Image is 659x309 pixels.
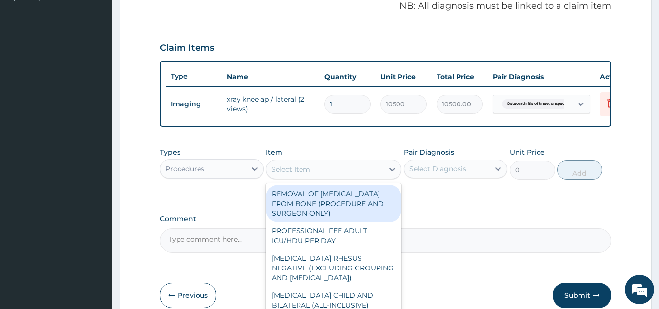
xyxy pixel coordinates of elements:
[510,147,545,157] label: Unit Price
[222,89,320,119] td: xray knee ap / lateral (2 views)
[166,67,222,85] th: Type
[409,164,466,174] div: Select Diagnosis
[553,283,611,308] button: Submit
[57,92,135,191] span: We're online!
[432,67,488,86] th: Total Price
[502,99,573,109] span: Osteoarthritis of knee, unspec...
[5,206,186,240] textarea: Type your message and hit 'Enter'
[376,67,432,86] th: Unit Price
[166,95,222,113] td: Imaging
[266,147,282,157] label: Item
[557,160,602,180] button: Add
[488,67,595,86] th: Pair Diagnosis
[165,164,204,174] div: Procedures
[18,49,40,73] img: d_794563401_company_1708531726252_794563401
[160,283,216,308] button: Previous
[320,67,376,86] th: Quantity
[266,185,401,222] div: REMOVAL OF [MEDICAL_DATA] FROM BONE (PROCEDURE AND SURGEON ONLY)
[160,43,214,54] h3: Claim Items
[271,165,310,174] div: Select Item
[51,55,164,67] div: Chat with us now
[222,67,320,86] th: Name
[266,249,401,287] div: [MEDICAL_DATA] RHESUS NEGATIVE (EXCLUDING GROUPING AND [MEDICAL_DATA])
[160,215,612,223] label: Comment
[160,148,180,157] label: Types
[404,147,454,157] label: Pair Diagnosis
[266,222,401,249] div: PROFESSIONAL FEE ADULT ICU/HDU PER DAY
[160,5,183,28] div: Minimize live chat window
[595,67,644,86] th: Actions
